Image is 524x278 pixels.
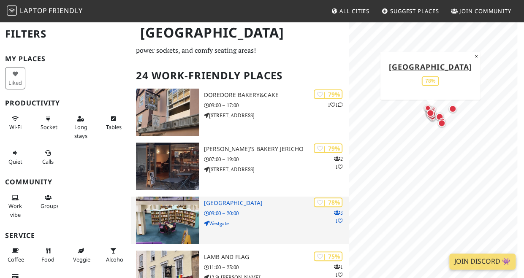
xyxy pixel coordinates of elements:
[38,191,58,213] button: Groups
[447,103,458,114] div: Map marker
[424,105,434,115] div: Map marker
[71,244,91,266] button: Veggie
[204,165,350,173] p: [STREET_ADDRESS]
[425,109,436,120] div: Map marker
[5,112,25,134] button: Wi-Fi
[204,200,350,207] h3: [GEOGRAPHIC_DATA]
[8,256,24,263] span: Coffee
[38,244,58,266] button: Food
[133,21,348,44] h1: [GEOGRAPHIC_DATA]
[49,6,82,15] span: Friendly
[378,3,443,19] a: Suggest Places
[136,89,198,136] img: DoreDore Bakery&Cake
[334,155,342,171] p: 2 1
[426,111,437,122] div: Map marker
[314,197,342,207] div: | 78%
[5,99,126,107] h3: Productivity
[339,7,369,15] span: All Cities
[136,197,198,244] img: Oxfordshire County Library
[424,104,434,114] div: Map marker
[41,256,54,263] span: Food
[5,232,126,240] h3: Service
[314,251,342,261] div: | 75%
[204,92,350,99] h3: DoreDore Bakery&Cake
[74,123,87,139] span: Long stays
[5,244,25,266] button: Coffee
[131,197,349,244] a: Oxfordshire County Library | 78% 31 [GEOGRAPHIC_DATA] 09:00 – 20:00 Westgate
[136,63,344,89] h2: 24 Work-Friendly Places
[41,202,59,210] span: Group tables
[7,5,17,16] img: LaptopFriendly
[423,103,433,113] div: Map marker
[41,123,60,131] span: Power sockets
[437,116,447,126] div: Map marker
[103,112,124,134] button: Tables
[204,146,350,153] h3: [PERSON_NAME]'s Bakery Jericho
[204,254,350,261] h3: Lamb and Flag
[204,209,350,217] p: 09:00 – 20:00
[73,256,90,263] span: Veggie
[204,155,350,163] p: 07:00 – 19:00
[5,178,126,186] h3: Community
[7,4,83,19] a: LaptopFriendly LaptopFriendly
[334,209,342,225] p: 3 1
[328,3,373,19] a: All Cities
[472,51,481,61] button: Close popup
[5,191,25,221] button: Work vibe
[42,158,54,165] span: Video/audio calls
[434,111,445,122] div: Map marker
[448,3,515,19] a: Join Community
[136,143,198,190] img: GAIL's Bakery Jericho
[9,123,22,131] span: Stable Wi-Fi
[131,89,349,136] a: DoreDore Bakery&Cake | 79% 11 DoreDore Bakery&Cake 09:00 – 17:00 [STREET_ADDRESS]
[327,101,342,109] p: 1 1
[5,55,126,63] h3: My Places
[314,143,342,153] div: | 79%
[427,113,437,123] div: Map marker
[389,61,472,71] a: [GEOGRAPHIC_DATA]
[71,112,91,143] button: Long stays
[8,202,22,218] span: People working
[20,6,47,15] span: Laptop
[38,112,58,134] button: Sockets
[8,158,22,165] span: Quiet
[436,118,447,129] div: Map marker
[204,263,350,271] p: 11:00 – 23:00
[131,143,349,190] a: GAIL's Bakery Jericho | 79% 21 [PERSON_NAME]'s Bakery Jericho 07:00 – 19:00 [STREET_ADDRESS]
[5,21,126,47] h2: Filters
[390,7,439,15] span: Suggest Places
[424,107,435,118] div: Map marker
[106,123,122,131] span: Work-friendly tables
[5,146,25,168] button: Quiet
[106,256,125,263] span: Alcohol
[314,89,342,99] div: | 79%
[459,7,511,15] span: Join Community
[425,108,436,119] div: Map marker
[422,103,433,113] div: Map marker
[204,219,350,227] p: Westgate
[38,146,58,168] button: Calls
[204,101,350,109] p: 09:00 – 17:00
[204,111,350,119] p: [STREET_ADDRESS]
[422,76,439,86] div: 78%
[103,244,124,266] button: Alcohol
